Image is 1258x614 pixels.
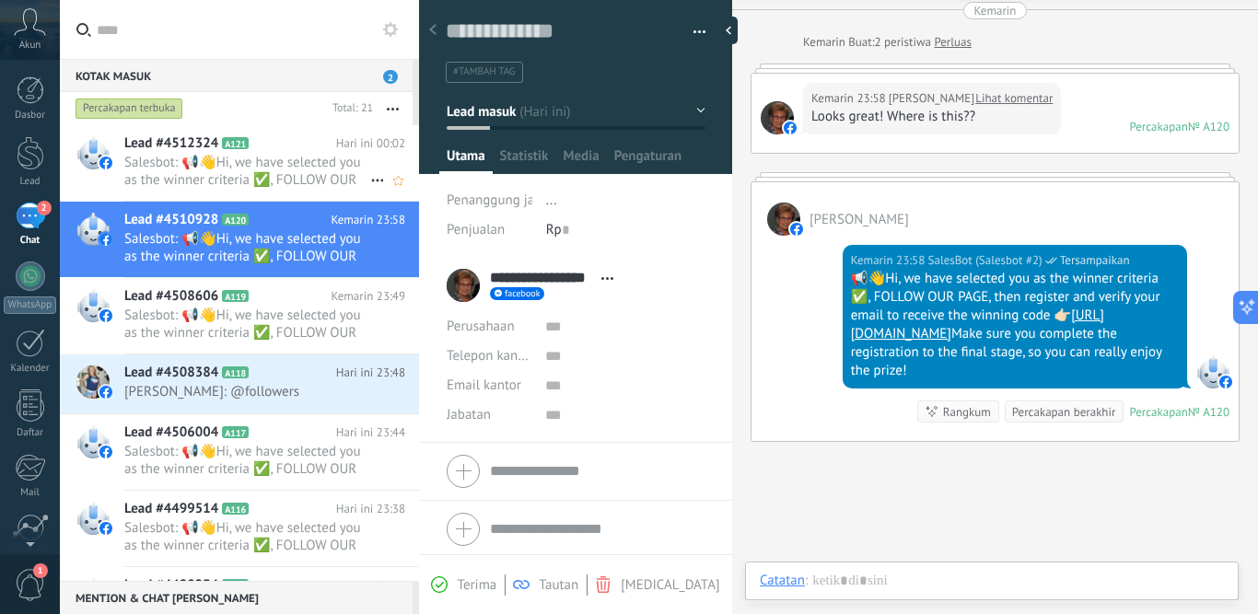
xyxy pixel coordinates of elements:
span: SalesBot [1196,355,1229,388]
span: Akun [19,40,41,52]
div: Percakapan berakhir [1012,403,1116,421]
span: 1 [33,563,48,578]
span: Jackie Stillwater [767,203,800,236]
span: Hari ini 23:48 [336,364,405,382]
span: Lead #4506004 [124,423,218,442]
div: WhatsApp [4,296,56,314]
span: A115 [222,579,249,591]
div: Percakapan [1129,119,1187,134]
span: #tambah tag [453,65,516,78]
div: Buat: [803,33,972,52]
span: Jackie Stillwater [761,101,794,134]
a: Lead #4510928 A120 Kemarin 23:58 Salesbot: 📢👋Hi, we have selected you as the winner criteria ✅, F... [60,202,419,277]
button: Telepon kantor [447,342,531,371]
div: Penjualan [447,215,532,245]
div: Kemarin 23:58 [851,251,928,270]
div: 📢👋Hi, we have selected you as the winner criteria ✅, FOLLOW OUR PAGE, then register and verify yo... [851,270,1179,380]
span: A117 [222,426,249,438]
span: Email kantor [447,377,521,394]
img: facebook-sm.svg [790,223,803,236]
span: [PERSON_NAME]: @followers [124,383,370,400]
div: Total: 21 [325,99,373,118]
img: facebook-sm.svg [784,122,797,134]
div: Kemarin [974,2,1017,19]
a: Lead #4508606 A119 Kemarin 23:49 Salesbot: 📢👋Hi, we have selected you as the winner criteria ✅, F... [60,278,419,353]
div: Mention & Chat [PERSON_NAME] [60,581,413,614]
span: Lead #4510928 [124,211,218,229]
div: Looks great! Where is this?? [811,108,1053,126]
img: facebook-sm.svg [1219,376,1232,388]
span: A120 [222,214,249,226]
a: [URL][DOMAIN_NAME] [851,307,1104,342]
span: Kemarin 23:58 [331,211,405,229]
div: Sembunyikan [719,17,738,44]
span: Jabatan [447,408,491,422]
span: Statistik [500,147,549,174]
a: Lead #4499514 A116 Hari ini 23:38 Salesbot: 📢👋Hi, we have selected you as the winner criteria ✅, ... [60,491,419,566]
div: № A120 [1188,119,1229,134]
a: Perluas [934,33,972,52]
span: Lead #4499514 [124,500,218,518]
span: Tautan [539,576,578,594]
span: Media [563,147,599,174]
span: Hari ini 23:44 [336,423,405,442]
span: Hari ini 23:38 [336,500,405,518]
div: Kotak masuk [60,59,413,92]
span: 2 peristiwa [875,33,931,52]
span: Penanggung jawab [447,191,559,209]
div: Dasbor [4,110,57,122]
div: Percakapan terbuka [76,98,183,120]
span: Hari ini 23:34 [336,576,405,595]
span: A116 [222,503,249,515]
button: Lainnya [373,92,413,125]
span: Lead #4512324 [124,134,218,153]
span: Utama [447,147,485,174]
span: Telepon kantor [447,347,534,365]
div: Jabatan [447,400,531,430]
span: Pengaturan [614,147,682,174]
img: facebook-sm.svg [99,233,112,246]
div: Rangkum [943,403,991,421]
span: [MEDICAL_DATA] [621,576,719,594]
span: 2 [383,70,398,84]
a: Lihat komentar [975,89,1053,108]
span: Salesbot: 📢👋Hi, we have selected you as the winner criteria ✅, FOLLOW OUR PAGE, then register and... [124,519,370,554]
img: facebook-sm.svg [99,309,112,322]
span: Lead #4508384 [124,364,218,382]
span: Lead #4498234 [124,576,218,595]
div: Kemarin [803,33,848,52]
span: Salesbot: 📢👋Hi, we have selected you as the winner criteria ✅, FOLLOW OUR PAGE, then register and... [124,230,370,265]
span: ... [546,191,557,209]
span: Hari ini 00:02 [336,134,405,153]
a: Lead #4508384 A118 Hari ini 23:48 [PERSON_NAME]: @followers [60,354,419,413]
div: Penanggung jawab [447,186,532,215]
span: Jackie Stillwater [810,211,909,228]
span: A119 [222,290,249,302]
div: № A120 [1188,404,1229,420]
span: Salesbot: 📢👋Hi, we have selected you as the winner criteria ✅, FOLLOW OUR PAGE, then register and... [124,307,370,342]
span: Terima [457,576,496,594]
span: Salesbot: 📢👋Hi, we have selected you as the winner criteria ✅, FOLLOW OUR PAGE, then register and... [124,443,370,478]
a: Lead #4512324 A121 Hari ini 00:02 Salesbot: 📢👋Hi, we have selected you as the winner criteria ✅, ... [60,125,419,201]
div: Rp [546,215,705,245]
span: A121 [222,137,249,149]
button: Email kantor [447,371,521,400]
span: Tersampaikan [1060,251,1130,270]
div: Mail [4,487,57,499]
img: facebook-sm.svg [99,156,112,169]
span: Jackie Stillwater [889,89,974,108]
div: Percakapan [1129,404,1187,420]
span: : [805,572,808,590]
span: facebook [505,289,540,298]
span: A118 [222,366,249,378]
span: Penjualan [447,221,505,238]
span: 2 [37,201,52,215]
span: Salesbot: 📢👋Hi, we have selected you as the winner criteria ✅, FOLLOW OUR PAGE, then register and... [124,154,370,189]
span: SalesBot (Salesbot #2) [928,251,1043,270]
span: Kemarin 23:49 [331,287,405,306]
img: facebook-sm.svg [99,446,112,458]
img: facebook-sm.svg [99,522,112,535]
div: Lead [4,176,57,188]
span: Lead #4508606 [124,287,218,306]
div: Daftar [4,427,57,439]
